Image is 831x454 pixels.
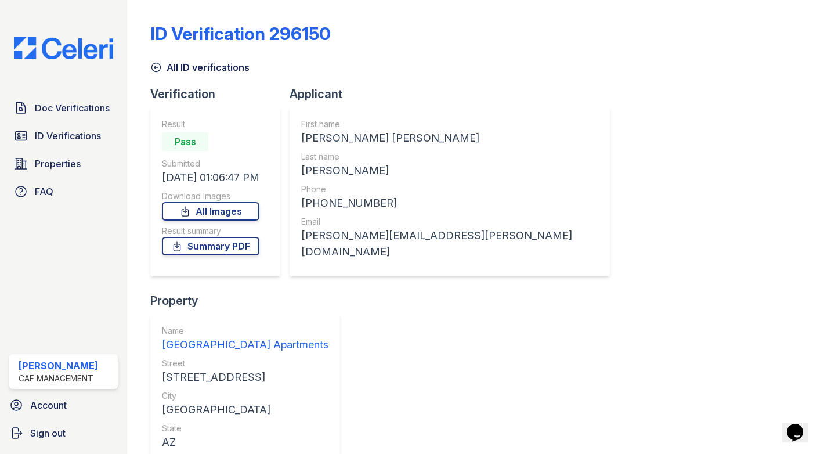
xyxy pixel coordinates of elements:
div: ID Verification 296150 [150,23,331,44]
div: Last name [301,151,598,163]
div: AZ [162,434,328,451]
div: [PERSON_NAME] [19,359,98,373]
iframe: chat widget [782,408,819,442]
a: Account [5,394,122,417]
span: Doc Verifications [35,101,110,115]
div: First name [301,118,598,130]
div: [PHONE_NUMBER] [301,195,598,211]
div: [GEOGRAPHIC_DATA] Apartments [162,337,328,353]
div: Result summary [162,225,259,237]
span: Sign out [30,426,66,440]
a: Name [GEOGRAPHIC_DATA] Apartments [162,325,328,353]
a: Sign out [5,421,122,445]
div: [GEOGRAPHIC_DATA] [162,402,328,418]
div: [DATE] 01:06:47 PM [162,170,259,186]
div: State [162,423,328,434]
div: Download Images [162,190,259,202]
img: CE_Logo_Blue-a8612792a0a2168367f1c8372b55b34899dd931a85d93a1a3d3e32e68fde9ad4.png [5,37,122,59]
div: [STREET_ADDRESS] [162,369,328,385]
div: Verification [150,86,290,102]
div: [PERSON_NAME] [301,163,598,179]
span: Properties [35,157,81,171]
div: City [162,390,328,402]
a: Summary PDF [162,237,259,255]
div: [PERSON_NAME] [PERSON_NAME] [301,130,598,146]
div: Name [162,325,328,337]
div: Submitted [162,158,259,170]
a: Properties [9,152,118,175]
div: Pass [162,132,208,151]
a: FAQ [9,180,118,203]
div: Applicant [290,86,619,102]
div: Result [162,118,259,130]
span: ID Verifications [35,129,101,143]
div: Street [162,358,328,369]
a: All Images [162,202,259,221]
span: Account [30,398,67,412]
div: Property [150,293,349,309]
div: CAF Management [19,373,98,384]
div: Phone [301,183,598,195]
span: FAQ [35,185,53,199]
a: ID Verifications [9,124,118,147]
div: [PERSON_NAME][EMAIL_ADDRESS][PERSON_NAME][DOMAIN_NAME] [301,228,598,260]
a: All ID verifications [150,60,250,74]
div: Email [301,216,598,228]
a: Doc Verifications [9,96,118,120]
